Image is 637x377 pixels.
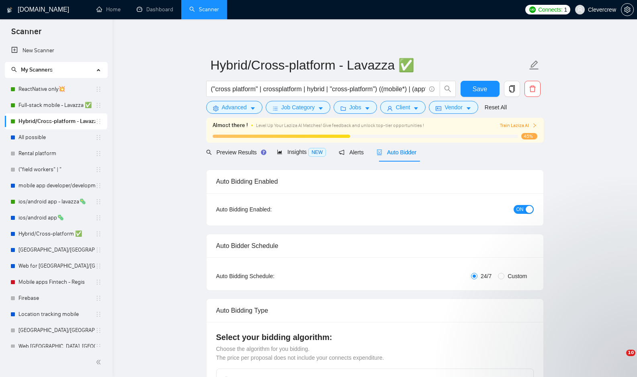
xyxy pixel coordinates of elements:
[485,103,507,112] a: Reset All
[211,84,426,94] input: Search Freelance Jobs...
[206,150,212,155] span: search
[96,358,104,366] span: double-left
[95,215,102,221] span: holder
[95,247,102,253] span: holder
[5,129,107,145] li: All possible
[216,346,384,361] span: Choose the algorithm for you bidding. The price per proposal does not include your connects expen...
[281,103,315,112] span: Job Category
[339,150,344,155] span: notification
[95,231,102,237] span: holder
[206,101,262,114] button: settingAdvancedcaret-down
[250,105,256,111] span: caret-down
[380,101,426,114] button: userClientcaret-down
[95,327,102,334] span: holder
[5,290,107,306] li: Firebase
[216,234,534,257] div: Auto Bidder Schedule
[396,103,410,112] span: Client
[95,86,102,92] span: holder
[504,81,520,97] button: copy
[18,242,95,258] a: [GEOGRAPHIC_DATA]/[GEOGRAPHIC_DATA]
[429,101,478,114] button: idcardVendorcaret-down
[473,84,487,94] span: Save
[377,149,416,156] span: Auto Bidder
[216,299,534,322] div: Auto Bidding Type
[18,81,95,97] a: ReactNative only💥
[211,55,527,75] input: Scanner name...
[521,133,537,139] span: 45%
[538,5,562,14] span: Connects:
[5,242,107,258] li: Sweden/Germany
[18,338,95,354] a: Web [GEOGRAPHIC_DATA], [GEOGRAPHIC_DATA], [GEOGRAPHIC_DATA]
[308,148,326,157] span: NEW
[529,60,539,70] span: edit
[318,105,324,111] span: caret-down
[18,306,95,322] a: Location tracking mobile
[621,3,634,16] button: setting
[18,162,95,178] a: ("field workers" | "
[95,279,102,285] span: holder
[339,149,364,156] span: Alerts
[277,149,326,155] span: Insights
[11,66,53,73] span: My Scanners
[5,178,107,194] li: mobile app developer/development📲
[216,332,534,343] h4: Select your bidding algorithm:
[5,274,107,290] li: Mobile apps Fintech - Regis
[18,113,95,129] a: Hybrid/Cross-platform - Lavazza ✅
[504,272,530,281] span: Custom
[95,343,102,350] span: holder
[349,103,361,112] span: Jobs
[18,258,95,274] a: Web for [GEOGRAPHIC_DATA]/[GEOGRAPHIC_DATA]
[516,205,524,214] span: ON
[5,258,107,274] li: Web for Sweden/Germany
[95,150,102,157] span: holder
[216,272,322,281] div: Auto Bidding Schedule:
[206,149,264,156] span: Preview Results
[387,105,393,111] span: user
[440,85,455,92] span: search
[504,85,520,92] span: copy
[621,6,634,13] a: setting
[5,210,107,226] li: ios/android app🦠
[18,194,95,210] a: ios/android app - lavazza🦠
[377,150,382,155] span: robot
[95,166,102,173] span: holder
[95,295,102,301] span: holder
[266,101,330,114] button: barsJob Categorycaret-down
[610,350,629,369] iframe: Intercom live chat
[334,101,377,114] button: folderJobscaret-down
[272,105,278,111] span: bars
[626,350,635,356] span: 10
[524,81,541,97] button: delete
[18,178,95,194] a: mobile app developer/development📲
[5,194,107,210] li: ios/android app - lavazza🦠
[21,66,53,73] span: My Scanners
[95,102,102,109] span: holder
[500,122,537,129] span: Train Laziza AI
[95,182,102,189] span: holder
[5,145,107,162] li: Rental platform
[340,105,346,111] span: folder
[216,170,534,193] div: Auto Bidding Enabled
[564,5,567,14] span: 1
[7,4,12,16] img: logo
[5,306,107,322] li: Location tracking mobile
[222,103,247,112] span: Advanced
[137,6,173,13] a: dashboardDashboard
[444,103,462,112] span: Vendor
[96,6,121,13] a: homeHome
[11,43,101,59] a: New Scanner
[5,97,107,113] li: Full-stack mobile - Lavazza ✅
[213,105,219,111] span: setting
[95,134,102,141] span: holder
[256,123,424,128] span: Level Up Your Laziza AI Matches! Give feedback and unlock top-tier opportunities !
[525,85,540,92] span: delete
[436,105,441,111] span: idcard
[18,145,95,162] a: Rental platform
[213,121,248,130] span: Almost there !
[18,226,95,242] a: Hybrid/Cross-platform ✅
[429,86,434,92] span: info-circle
[440,81,456,97] button: search
[95,263,102,269] span: holder
[532,123,537,128] span: right
[18,129,95,145] a: All possible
